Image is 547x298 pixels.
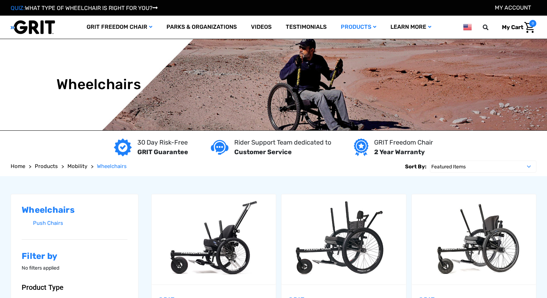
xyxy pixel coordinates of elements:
[374,148,425,156] strong: 2 Year Warranty
[334,16,383,39] a: Products
[67,163,87,169] span: Mobility
[405,161,426,173] label: Sort By:
[374,138,433,147] p: GRIT Freedom Chair
[22,251,127,261] h2: Filter by
[383,16,438,39] a: Learn More
[159,16,244,39] a: Parks & Organizations
[502,24,523,31] span: My Cart
[97,163,127,169] span: Wheelchairs
[524,22,535,33] img: Cart
[412,198,536,281] img: GRIT Freedom Chair Pro: the Pro model shown including contoured Invacare Matrx seatback, Spinergy...
[22,264,127,272] p: No filters applied
[234,148,292,156] strong: Customer Service
[412,194,536,285] a: GRIT Freedom Chair: Pro,$5,495.00
[11,20,55,34] img: GRIT All-Terrain Wheelchair and Mobility Equipment
[529,20,536,27] span: 0
[67,162,87,170] a: Mobility
[22,283,64,292] span: Product Type
[137,138,188,147] p: 30 Day Risk-Free
[22,283,127,292] button: Product Type
[152,194,276,285] a: GRIT Junior,$4,995.00
[56,76,141,93] h1: Wheelchairs
[281,194,406,285] a: GRIT Freedom Chair: Spartan,$3,995.00
[114,139,132,156] img: GRIT Guarantee
[244,16,279,39] a: Videos
[35,162,58,170] a: Products
[211,140,229,155] img: Customer service
[80,16,159,39] a: GRIT Freedom Chair
[11,5,158,11] a: QUIZ:WHAT TYPE OF WHEELCHAIR IS RIGHT FOR YOU?
[463,23,472,32] img: us.png
[281,198,406,281] img: GRIT Freedom Chair: Spartan
[11,162,25,170] a: Home
[22,205,127,215] h2: Wheelchairs
[354,139,368,156] img: Year warranty
[35,163,58,169] span: Products
[11,5,25,11] span: QUIZ:
[279,16,334,39] a: Testimonials
[137,148,188,156] strong: GRIT Guarantee
[33,218,127,228] a: Push Chairs
[234,138,331,147] p: Rider Support Team dedicated to
[11,163,25,169] span: Home
[97,162,127,170] a: Wheelchairs
[497,20,536,35] a: Cart with 0 items
[152,198,276,281] img: GRIT Junior: GRIT Freedom Chair all terrain wheelchair engineered specifically for kids
[486,20,497,35] input: Search
[495,4,531,11] a: Account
